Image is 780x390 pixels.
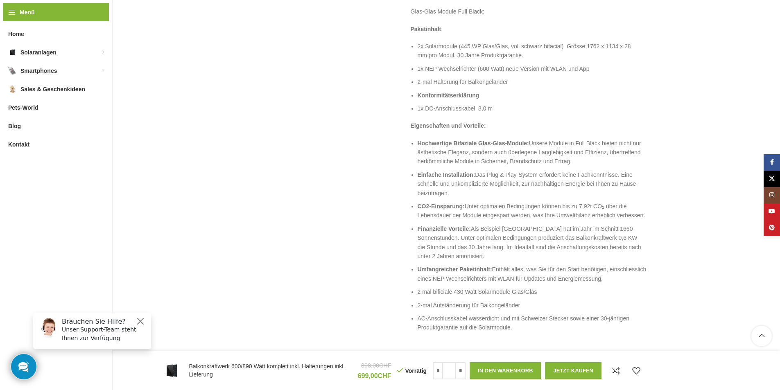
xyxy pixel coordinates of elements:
button: Jetzt kaufen [545,362,601,379]
li: 1x DC-Anschlusskabel 3,0 m [418,104,647,113]
bdi: 898,00 [361,362,391,369]
h6: Brauchen Sie Hilfe? [35,11,120,19]
span: CHF [378,372,391,379]
li: Unsere Module in Full Black bieten nicht nur ästhetische Eleganz, sondern auch überlegene Langleb... [418,139,647,166]
span: Blog [8,119,21,133]
li: AC-Anschlusskabel wasserdicht und mit Schweizer Stecker sowie einer 30-jährigen Produktgarantie a... [418,314,647,332]
li: 2 mal bificiale 430 Watt Solarmodule Glas/Glas [418,287,647,296]
li: 2-mal Aufständerung für Balkongeländer [418,301,647,310]
span: Solaranlagen [20,45,57,60]
p: Unser Support-Team steht Ihnen zur Verfügung [35,19,120,36]
img: Customer service [11,11,32,32]
span: Kontakt [8,137,29,152]
span: Home [8,27,24,41]
span: Menü [20,8,35,17]
li: Als Beispiel [GEOGRAPHIC_DATA] hat im Jahr im Schnitt 1660 Sonnenstunden. Unter optimalen Bedingu... [418,224,647,261]
strong: Umfangreicher Paketinhalt: [418,266,492,273]
li: Unter optimalen Bedingungen können bis zu 7,92t CO₂ über die Lebensdauer der Module eingespart we... [418,202,647,220]
strong: Eigenschaften und Vorteile: [411,122,486,129]
a: Scroll to top button [751,326,772,346]
span: CHF [379,362,391,369]
li: 2-mal Halterung für Balkongeländer [418,77,647,86]
img: Balkonkraftwerk 600/890 Watt komplett inkl. Halterungen inkl. Lieferung [158,362,185,379]
strong: Paketinhalt [411,26,441,32]
span: Sales & Geschenkideen [20,82,85,97]
span: Pets-World [8,100,38,115]
img: Solaranlagen [8,48,16,56]
bdi: 699,00 [358,372,391,379]
strong: Hochwertige Bifaziale Glas-Glas-Module: [418,140,529,147]
button: Close [109,10,119,20]
a: Instagram Social Link [764,187,780,203]
li: Enthält alles, was Sie für den Start benötigen, einschliesslich eines NEP Wechselrichters mit WLA... [418,265,647,283]
li: 2x Solarmodule (445 WP Glas/Glas, voll schwarz bifacial) Grösse:1762 x 1134 x 28 mm pro Modul. 30... [418,42,647,60]
b: Konformitätserklärung [418,92,479,99]
a: Pinterest Social Link [764,220,780,236]
p: Glas-Glas Module Full Black: [411,7,647,16]
h4: Balkonkraftwerk 600/890 Watt komplett inkl. Halterungen inkl. Lieferung [189,363,352,379]
img: Sales & Geschenkideen [8,85,16,93]
a: YouTube Social Link [764,203,780,220]
span: Smartphones [20,63,57,78]
a: Facebook Social Link [764,154,780,171]
a: X Social Link [764,171,780,187]
img: Smartphones [8,67,16,75]
input: Produktmenge [443,362,455,379]
strong: Finanzielle Vorteile: [418,225,471,232]
button: In den Warenkorb [470,362,541,379]
strong: CO2-Einsparung: [418,203,465,210]
strong: Einfache Installation: [418,171,475,178]
li: 1x NEP Wechselrichter (600 Watt) neue Version mit WLAN und App [418,64,647,73]
li: Das Plug & Play-System erfordert keine Fachkenntnisse. Eine schnelle und unkomplizierte Möglichke... [418,170,647,198]
p: Vorrätig [397,367,427,374]
p: : [411,25,647,34]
